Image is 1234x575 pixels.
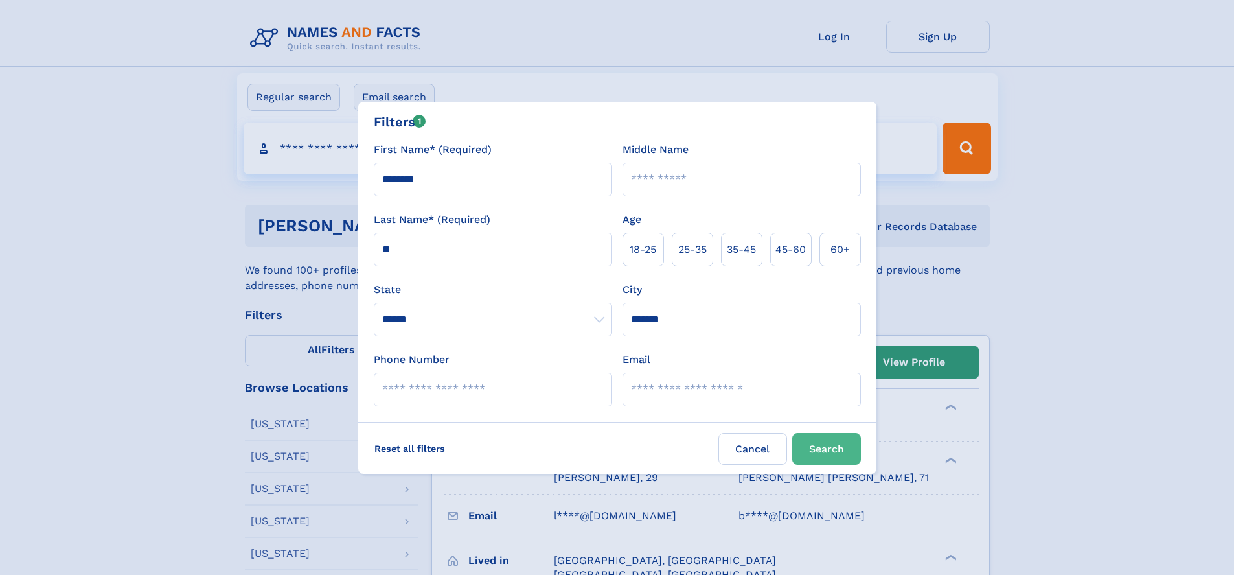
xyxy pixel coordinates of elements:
label: First Name* (Required) [374,142,492,158]
label: Last Name* (Required) [374,212,490,228]
span: 60+ [830,242,850,257]
div: Filters [374,112,426,132]
label: Middle Name [623,142,689,158]
label: City [623,282,642,298]
label: Reset all filters [366,433,453,464]
label: Age [623,212,641,228]
span: 45‑60 [775,242,806,257]
label: Email [623,352,650,368]
span: 18‑25 [630,242,656,257]
label: Phone Number [374,352,450,368]
label: Cancel [718,433,787,465]
span: 25‑35 [678,242,707,257]
label: State [374,282,612,298]
button: Search [792,433,861,465]
span: 35‑45 [727,242,756,257]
